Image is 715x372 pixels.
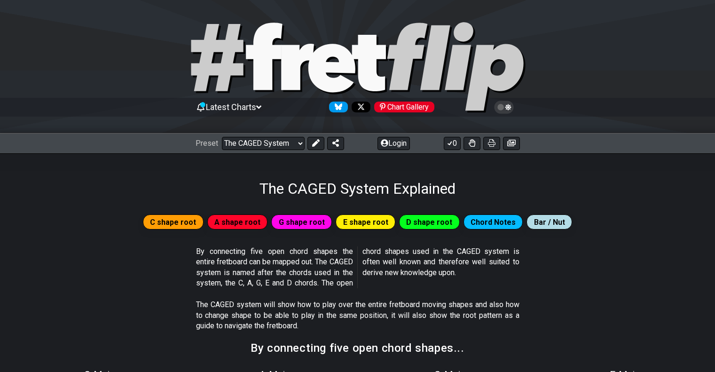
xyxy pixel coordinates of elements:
[214,215,260,229] span: A shape root
[251,343,464,353] h2: By connecting five open chord shapes...
[307,137,324,150] button: Edit Preset
[196,139,218,148] span: Preset
[503,137,520,150] button: Create image
[377,137,410,150] button: Login
[196,300,519,331] p: The CAGED system will show how to play over the entire fretboard moving shapes and also how to ch...
[348,102,370,112] a: Follow #fretflip at X
[374,102,434,112] div: Chart Gallery
[483,137,500,150] button: Print
[279,215,325,229] span: G shape root
[343,215,388,229] span: E shape root
[464,137,480,150] button: Toggle Dexterity for all fretkits
[370,102,434,112] a: #fretflip at Pinterest
[327,137,344,150] button: Share Preset
[196,246,519,289] p: By connecting five open chord shapes the entire fretboard can be mapped out. The CAGED system is ...
[406,215,452,229] span: D shape root
[534,215,565,229] span: Bar / Nut
[206,102,256,112] span: Latest Charts
[150,215,196,229] span: C shape root
[499,103,510,111] span: Toggle light / dark theme
[259,180,456,198] h1: The CAGED System Explained
[325,102,348,112] a: Follow #fretflip at Bluesky
[222,137,305,150] select: Preset
[471,215,516,229] span: Chord Notes
[444,137,461,150] button: 0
